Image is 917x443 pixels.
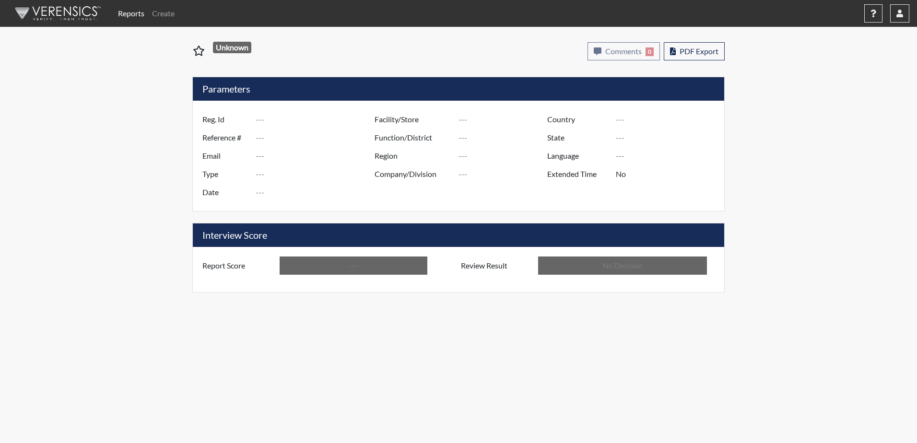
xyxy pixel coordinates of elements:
[195,128,256,147] label: Reference #
[256,128,377,147] input: ---
[616,128,722,147] input: ---
[193,77,724,101] h5: Parameters
[256,183,377,201] input: ---
[280,256,427,275] input: ---
[367,147,458,165] label: Region
[114,4,148,23] a: Reports
[616,110,722,128] input: ---
[458,147,550,165] input: ---
[680,47,718,56] span: PDF Export
[195,256,280,275] label: Report Score
[256,165,377,183] input: ---
[213,42,252,53] span: Unknown
[367,110,458,128] label: Facility/Store
[367,128,458,147] label: Function/District
[256,110,377,128] input: ---
[540,128,616,147] label: State
[458,165,550,183] input: ---
[540,165,616,183] label: Extended Time
[195,165,256,183] label: Type
[193,223,724,247] h5: Interview Score
[616,165,722,183] input: ---
[588,42,660,60] button: Comments0
[538,256,707,275] input: No Decision
[664,42,725,60] button: PDF Export
[616,147,722,165] input: ---
[148,4,178,23] a: Create
[367,165,458,183] label: Company/Division
[195,110,256,128] label: Reg. Id
[256,147,377,165] input: ---
[195,147,256,165] label: Email
[646,47,654,56] span: 0
[458,128,550,147] input: ---
[195,183,256,201] label: Date
[540,147,616,165] label: Language
[605,47,642,56] span: Comments
[454,256,538,275] label: Review Result
[540,110,616,128] label: Country
[458,110,550,128] input: ---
